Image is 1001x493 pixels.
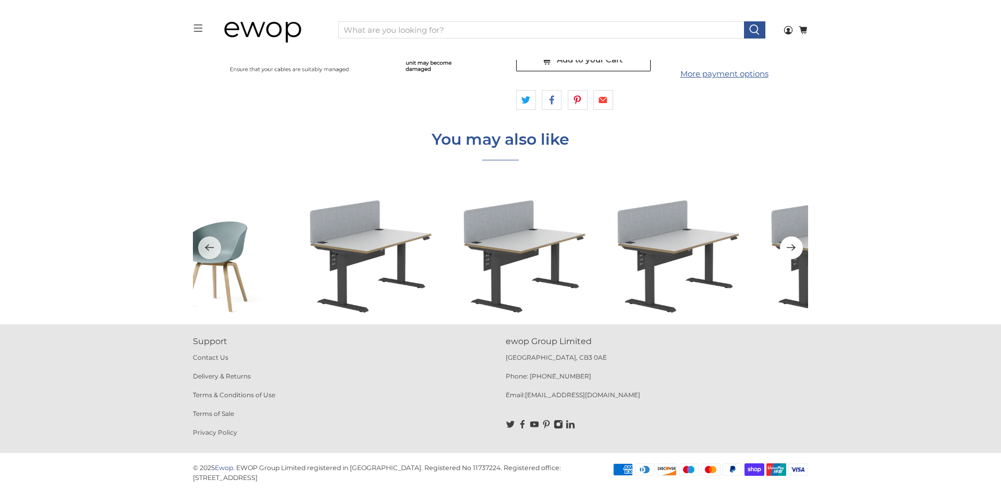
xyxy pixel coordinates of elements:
a: Contact Us [193,353,228,361]
a: [EMAIL_ADDRESS][DOMAIN_NAME] [525,391,640,399]
p: Phone: [PHONE_NUMBER] [506,372,808,390]
span: Add to your Cart [557,55,622,65]
a: Ewop [215,464,233,472]
button: Previous [198,236,221,259]
a: Privacy Policy [193,428,237,436]
p: © 2025 . [193,464,235,472]
p: ewop Group Limited [506,335,808,348]
input: What are you looking for? [338,21,744,39]
a: Terms of Sale [193,410,234,418]
a: Delivery & Returns [193,372,251,380]
a: More payment options [657,68,791,80]
h4: You may also like [432,131,569,148]
p: Support [193,335,495,348]
p: Email: [506,390,808,409]
p: EWOP Group Limited registered in [GEOGRAPHIC_DATA]. Registered No 11737224. Registered office: [S... [193,464,561,482]
p: [GEOGRAPHIC_DATA], CB3 0AE [506,353,808,372]
a: Terms & Conditions of Use [193,391,275,399]
button: Add to your Cart [516,48,651,71]
button: Next [780,236,803,259]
